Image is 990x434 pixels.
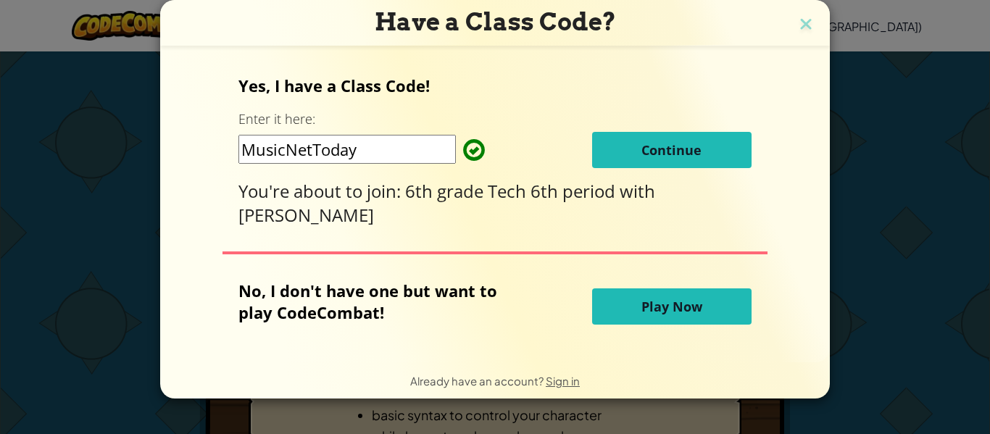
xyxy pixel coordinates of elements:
button: Play Now [592,288,752,325]
img: close icon [796,14,815,36]
span: Already have an account? [410,374,546,388]
span: You're about to join: [238,179,405,203]
span: [PERSON_NAME] [238,203,374,227]
a: Sign in [546,374,580,388]
p: Yes, I have a Class Code! [238,75,751,96]
span: Play Now [641,298,702,315]
button: Continue [592,132,752,168]
label: Enter it here: [238,110,315,128]
span: Continue [641,141,702,159]
span: 6th grade Tech 6th period [405,179,620,203]
span: Have a Class Code? [375,7,616,36]
p: No, I don't have one but want to play CodeCombat! [238,280,519,323]
span: with [620,179,655,203]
